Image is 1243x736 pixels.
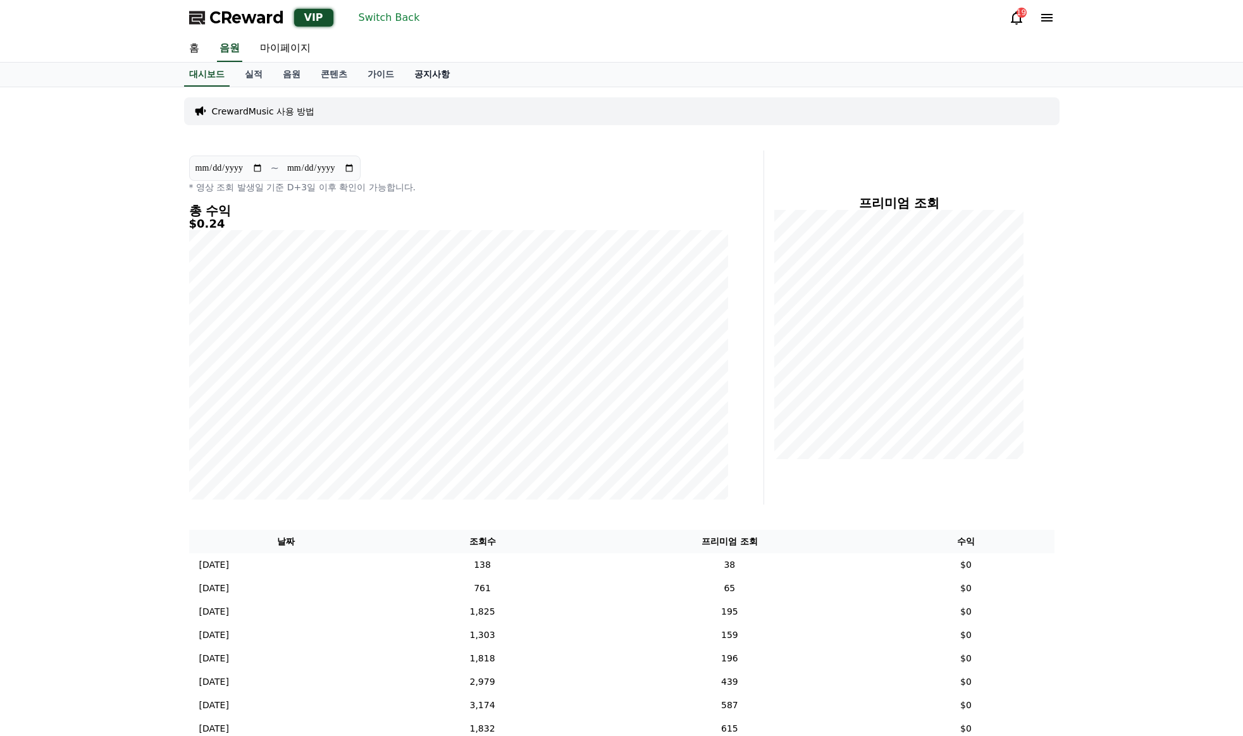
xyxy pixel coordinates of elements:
h4: 프리미엄 조회 [774,196,1024,210]
th: 수익 [877,530,1054,553]
span: CReward [209,8,284,28]
td: 587 [581,694,877,717]
p: * 영상 조회 발생일 기준 D+3일 이후 확인이 가능합니다. [189,181,728,193]
a: 공지사항 [404,63,460,87]
td: $0 [877,694,1054,717]
p: [DATE] [199,582,229,595]
td: $0 [877,553,1054,577]
p: [DATE] [199,722,229,735]
a: CrewardMusic 사용 방법 [212,105,315,118]
th: 프리미엄 조회 [581,530,877,553]
th: 날짜 [189,530,383,553]
td: $0 [877,577,1054,600]
h4: 총 수익 [189,204,728,218]
td: 1,825 [383,600,582,623]
p: [DATE] [199,605,229,618]
td: 138 [383,553,582,577]
div: VIP [294,9,333,27]
p: [DATE] [199,675,229,689]
a: 대시보드 [184,63,230,87]
td: 439 [581,670,877,694]
a: 가이드 [357,63,404,87]
td: 1,818 [383,647,582,670]
h5: $0.24 [189,218,728,230]
td: 159 [581,623,877,647]
td: $0 [877,647,1054,670]
td: 38 [581,553,877,577]
a: 홈 [179,35,209,62]
td: 196 [581,647,877,670]
p: [DATE] [199,558,229,572]
a: 콘텐츠 [311,63,357,87]
td: $0 [877,670,1054,694]
p: [DATE] [199,629,229,642]
button: Switch Back [354,8,425,28]
p: [DATE] [199,652,229,665]
td: $0 [877,600,1054,623]
td: 195 [581,600,877,623]
a: 음원 [273,63,311,87]
td: 3,174 [383,694,582,717]
p: [DATE] [199,699,229,712]
p: ~ [271,161,279,176]
th: 조회수 [383,530,582,553]
td: $0 [877,623,1054,647]
a: 19 [1009,10,1024,25]
td: 65 [581,577,877,600]
td: 2,979 [383,670,582,694]
td: 1,303 [383,623,582,647]
a: CReward [189,8,284,28]
a: 실적 [235,63,273,87]
div: 19 [1017,8,1027,18]
a: 음원 [217,35,242,62]
a: 마이페이지 [250,35,321,62]
td: 761 [383,577,582,600]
